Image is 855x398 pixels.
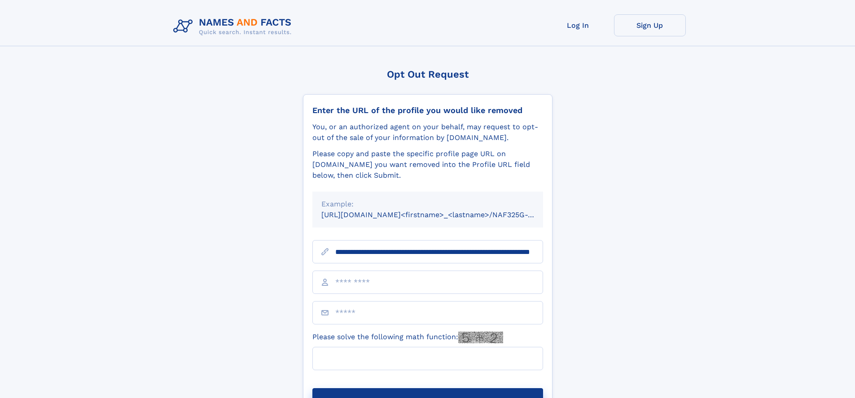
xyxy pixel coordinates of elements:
[303,69,552,80] div: Opt Out Request
[312,149,543,181] div: Please copy and paste the specific profile page URL on [DOMAIN_NAME] you want removed into the Pr...
[312,122,543,143] div: You, or an authorized agent on your behalf, may request to opt-out of the sale of your informatio...
[312,332,503,343] label: Please solve the following math function:
[321,199,534,210] div: Example:
[614,14,686,36] a: Sign Up
[312,105,543,115] div: Enter the URL of the profile you would like removed
[542,14,614,36] a: Log In
[321,210,560,219] small: [URL][DOMAIN_NAME]<firstname>_<lastname>/NAF325G-xxxxxxxx
[170,14,299,39] img: Logo Names and Facts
